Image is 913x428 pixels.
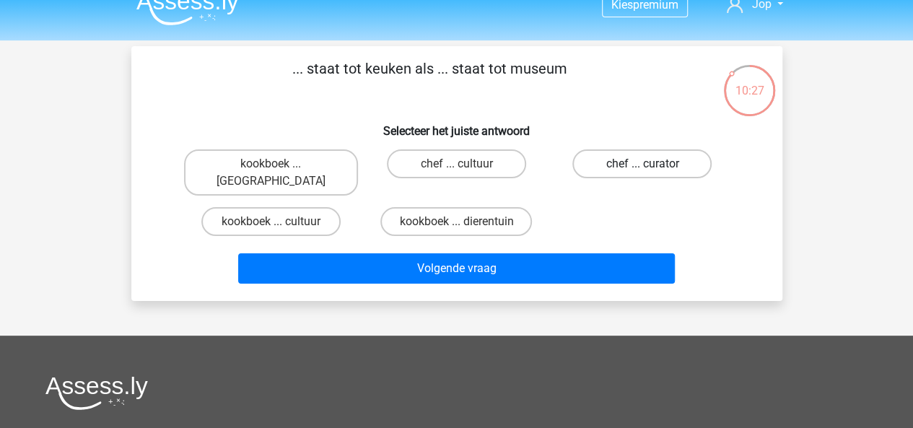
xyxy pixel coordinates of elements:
button: Volgende vraag [238,253,675,284]
label: kookboek ... dierentuin [380,207,532,236]
label: kookboek ... cultuur [201,207,341,236]
p: ... staat tot keuken als ... staat tot museum [154,58,705,101]
label: chef ... curator [572,149,712,178]
label: chef ... cultuur [387,149,526,178]
img: Assessly logo [45,376,148,410]
div: 10:27 [722,64,777,100]
h6: Selecteer het juiste antwoord [154,113,759,138]
label: kookboek ... [GEOGRAPHIC_DATA] [184,149,358,196]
